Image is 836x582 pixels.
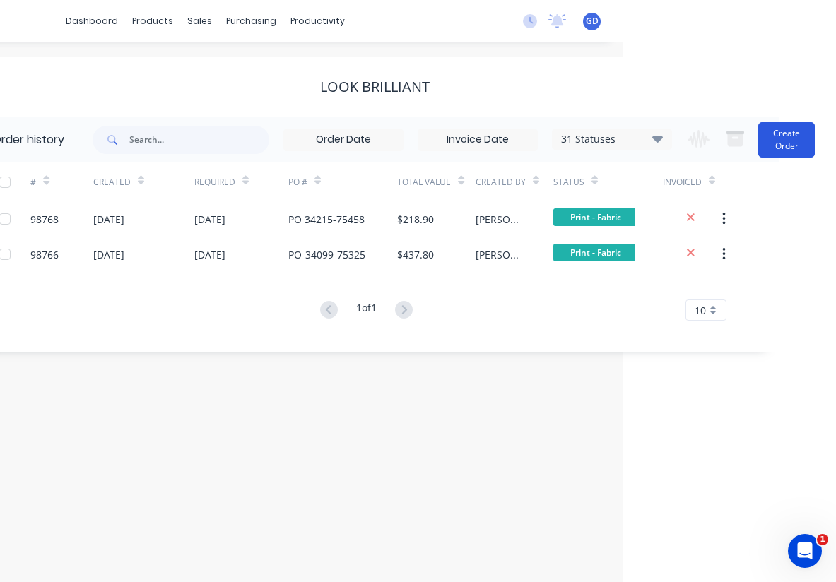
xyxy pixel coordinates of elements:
[219,11,283,32] div: purchasing
[283,11,352,32] div: productivity
[125,11,180,32] div: products
[288,176,307,189] div: PO #
[284,129,403,150] input: Order Date
[476,247,525,262] div: [PERSON_NAME]
[30,162,93,201] div: #
[93,176,131,189] div: Created
[663,176,702,189] div: Invoiced
[476,162,553,201] div: Created By
[180,11,219,32] div: sales
[320,78,430,95] div: Look Brilliant
[194,212,225,227] div: [DATE]
[397,212,434,227] div: $218.90
[553,162,663,201] div: Status
[30,176,36,189] div: #
[93,212,124,227] div: [DATE]
[397,247,434,262] div: $437.80
[93,247,124,262] div: [DATE]
[758,122,815,158] button: Create Order
[356,300,377,321] div: 1 of 1
[817,534,828,545] span: 1
[30,247,59,262] div: 98766
[788,534,822,568] iframe: Intercom live chat
[397,176,451,189] div: Total Value
[418,129,537,150] input: Invoice Date
[553,208,638,226] span: Print - Fabric
[194,247,225,262] div: [DATE]
[553,131,671,147] div: 31 Statuses
[553,244,638,261] span: Print - Fabric
[397,162,475,201] div: Total Value
[476,212,525,227] div: [PERSON_NAME]
[288,162,398,201] div: PO #
[663,162,725,201] div: Invoiced
[476,176,526,189] div: Created By
[288,247,365,262] div: PO-34099-75325
[194,176,235,189] div: Required
[288,212,365,227] div: PO 34215-75458
[129,126,269,154] input: Search...
[194,162,288,201] div: Required
[553,176,584,189] div: Status
[93,162,195,201] div: Created
[695,303,706,318] span: 10
[30,212,59,227] div: 98768
[59,11,125,32] a: dashboard
[586,15,599,28] span: GD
